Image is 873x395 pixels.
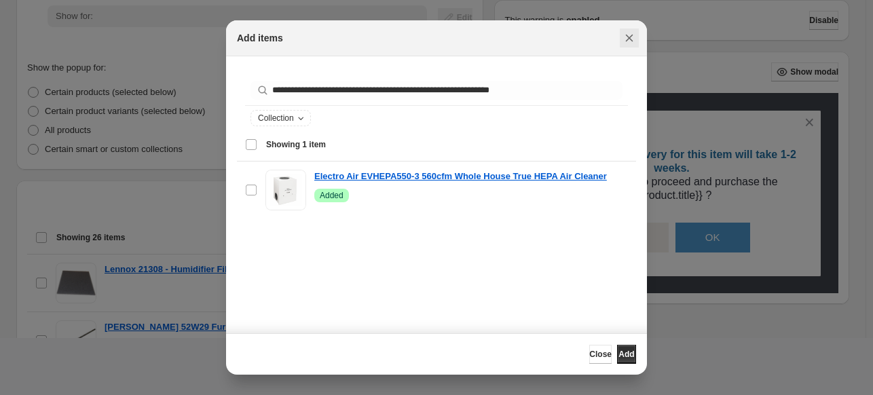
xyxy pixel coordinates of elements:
[620,29,639,48] button: Close
[320,190,343,201] span: Added
[266,139,326,150] span: Showing 1 item
[265,170,306,210] img: Electro Air EVHEPA550-3 560cfm Whole House True HEPA Air Cleaner
[618,349,634,360] span: Add
[251,111,310,126] button: Collection
[314,170,607,183] a: Electro Air EVHEPA550-3 560cfm Whole House True HEPA Air Cleaner
[258,113,294,124] span: Collection
[589,349,612,360] span: Close
[589,345,612,364] button: Close
[237,31,283,45] h2: Add items
[617,345,636,364] button: Add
